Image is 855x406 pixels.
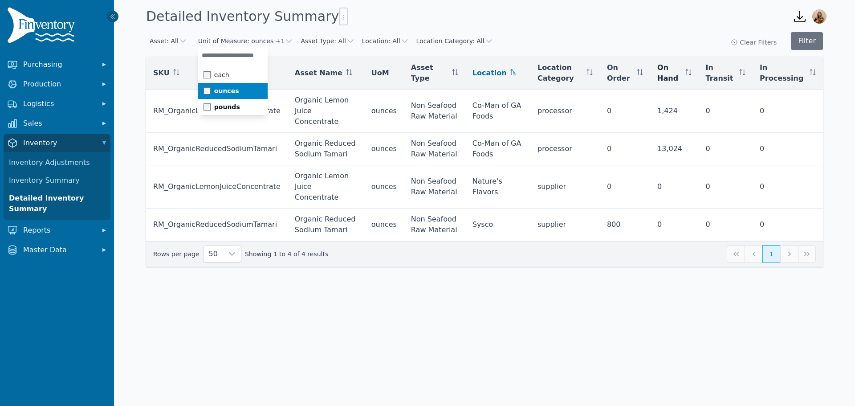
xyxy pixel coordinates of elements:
span: Purchasing [23,59,94,70]
td: Non Seafood Raw Material [404,165,465,209]
button: Reports [4,221,110,239]
input: Unit of Measure: ounces +1 [198,47,268,63]
td: Non Seafood Raw Material [404,133,465,165]
span: Inventory [23,138,94,148]
div: 0 [706,106,745,116]
span: SKU [153,68,170,78]
button: Purchasing [4,56,110,74]
span: Location [472,68,507,78]
img: Caroline Rosenfeld [812,9,826,24]
td: Organic Reduced Sodium Tamari [288,209,364,241]
button: Sales [4,115,110,132]
td: RM_OrganicLemonJuiceConcentrate [146,165,288,209]
button: Location: All [362,37,409,45]
ul: Unit of Measure: ounces +1 [198,67,268,115]
div: 0 [706,219,745,230]
td: supplier [530,209,600,241]
div: 0 [760,106,816,116]
span: each [214,70,229,79]
div: 0 [760,181,816,192]
a: Inventory Adjustments [5,154,109,172]
td: Nature's Flavors [465,165,530,209]
td: RM_OrganicReducedSodiumTamari [146,209,288,241]
td: ounces [364,133,404,165]
button: Filter [791,32,823,50]
span: Reports [23,225,94,236]
td: processor [530,90,600,133]
a: Inventory Summary [5,172,109,189]
span: UoM [371,68,389,78]
button: Master Data [4,241,110,259]
span: Rows per page [204,246,223,262]
div: 13,024 [657,144,691,154]
span: In Processing [760,62,806,84]
td: RM_OrganicReducedSodiumTamari [146,133,288,165]
a: Detailed Inventory Summary [5,189,109,218]
button: Logistics [4,95,110,113]
img: Finventory [7,7,78,47]
td: Organic Lemon Juice Concentrate [288,90,364,133]
td: Organic Lemon Juice Concentrate [288,165,364,209]
td: Co-Man of GA Foods [465,133,530,165]
div: 800 [607,219,643,230]
div: 0 [760,219,816,230]
td: ounces [364,90,404,133]
td: ounces [364,209,404,241]
td: supplier [530,165,600,209]
span: Logistics [23,98,94,109]
span: Master Data [23,245,94,255]
span: Asset Name [295,68,342,78]
td: Sysco [465,209,530,241]
span: On Hand [657,62,681,84]
td: ounces [364,165,404,209]
td: RM_OrganicLemonJuiceConcentrate [146,90,288,133]
button: Page 1 [762,245,780,263]
button: Production [4,75,110,93]
div: 0 [607,144,643,154]
div: 0 [657,219,691,230]
div: 1,424 [657,106,691,116]
td: Non Seafood Raw Material [404,90,465,133]
span: pounds [214,103,240,111]
button: Unit of Measure: ounces +1 [198,37,294,45]
div: 0 [607,181,643,192]
td: processor [530,133,600,165]
button: Clear Filters [731,38,777,47]
span: Asset Type [411,62,448,84]
div: 0 [706,144,745,154]
h1: Detailed Inventory Summary [146,8,348,25]
button: Asset Type: All [301,37,354,45]
span: Sales [23,118,94,129]
td: Non Seafood Raw Material [404,209,465,241]
span: Location Category [537,62,583,84]
span: Production [23,79,94,90]
span: In Transit [706,62,736,84]
button: Inventory [4,134,110,152]
div: 0 [607,106,643,116]
div: 0 [706,181,745,192]
td: Organic Reduced Sodium Tamari [288,133,364,165]
button: Asset: All [150,37,187,45]
div: 0 [760,144,816,154]
span: ounces [214,86,239,95]
span: On Order [607,62,633,84]
div: 0 [657,181,691,192]
button: Location Category: All [416,37,493,45]
span: Showing 1 to 4 of 4 results [245,250,328,258]
td: Co-Man of GA Foods [465,90,530,133]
